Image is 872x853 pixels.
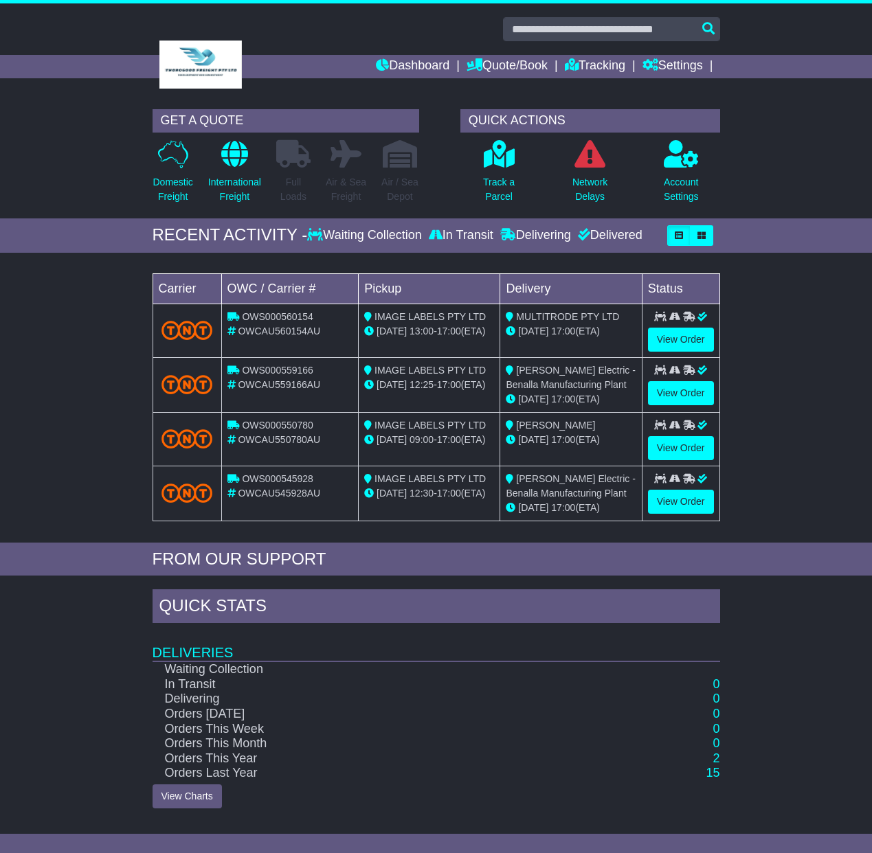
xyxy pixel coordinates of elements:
span: [DATE] [518,502,548,513]
div: RECENT ACTIVITY - [153,225,308,245]
a: 0 [713,677,719,691]
a: NetworkDelays [572,139,608,212]
div: FROM OUR SUPPORT [153,549,720,569]
span: OWCAU560154AU [238,326,320,337]
div: (ETA) [506,324,636,339]
span: 17:00 [437,434,461,445]
span: [DATE] [518,434,548,445]
div: Delivering [497,228,574,243]
span: 17:00 [551,434,575,445]
a: View Order [648,490,714,514]
div: (ETA) [506,392,636,407]
p: Air / Sea Depot [381,175,418,204]
a: InternationalFreight [208,139,262,212]
a: 15 [706,766,719,780]
span: 17:00 [437,488,461,499]
td: Pickup [359,273,500,304]
img: TNT_Domestic.png [161,484,213,502]
span: OWS000545928 [242,473,313,484]
span: OWS000559166 [242,365,313,376]
span: IMAGE LABELS PTY LTD [374,420,486,431]
p: Track a Parcel [483,175,515,204]
td: Orders This Week [153,722,615,737]
span: [DATE] [377,379,407,390]
div: - (ETA) [364,486,494,501]
td: Orders Last Year [153,766,615,781]
td: Orders This Month [153,736,615,751]
a: 2 [713,751,719,765]
div: GET A QUOTE [153,109,419,133]
span: [PERSON_NAME] Electric - Benalla Manufacturing Plant [506,365,635,390]
td: Waiting Collection [153,661,615,677]
div: (ETA) [506,501,636,515]
span: IMAGE LABELS PTY LTD [374,365,486,376]
span: IMAGE LABELS PTY LTD [374,311,486,322]
a: View Order [648,328,714,352]
div: (ETA) [506,433,636,447]
p: International Freight [208,175,261,204]
span: OWS000560154 [242,311,313,322]
span: 17:00 [437,379,461,390]
span: [DATE] [518,326,548,337]
p: Domestic Freight [153,175,193,204]
a: 0 [713,707,719,720]
a: 0 [713,722,719,736]
img: TNT_Domestic.png [161,429,213,448]
span: 09:00 [410,434,434,445]
a: Settings [642,55,703,78]
p: Network Delays [572,175,607,204]
span: OWS000550780 [242,420,313,431]
span: [DATE] [518,394,548,405]
div: - (ETA) [364,378,494,392]
div: - (ETA) [364,324,494,339]
td: Deliveries [153,626,720,661]
span: [DATE] [377,488,407,499]
p: Account Settings [664,175,699,204]
span: MULTITRODE PTY LTD [516,311,619,322]
span: OWCAU559166AU [238,379,320,390]
a: DomesticFreight [153,139,194,212]
span: [PERSON_NAME] Electric - Benalla Manufacturing Plant [506,473,635,499]
span: 12:25 [410,379,434,390]
td: Orders [DATE] [153,707,615,722]
span: OWCAU545928AU [238,488,320,499]
img: TNT_Domestic.png [161,321,213,339]
span: 13:00 [410,326,434,337]
td: Orders This Year [153,751,615,766]
span: 12:30 [410,488,434,499]
td: In Transit [153,677,615,692]
td: Delivering [153,692,615,707]
img: TNT_Domestic.png [161,375,213,394]
a: View Order [648,381,714,405]
a: Tracking [565,55,625,78]
td: Status [642,273,719,304]
span: [PERSON_NAME] [516,420,595,431]
a: View Order [648,436,714,460]
div: Delivered [574,228,642,243]
a: Dashboard [376,55,449,78]
a: View Charts [153,784,222,808]
td: Delivery [500,273,642,304]
span: OWCAU550780AU [238,434,320,445]
span: IMAGE LABELS PTY LTD [374,473,486,484]
span: [DATE] [377,326,407,337]
span: 17:00 [437,326,461,337]
p: Full Loads [276,175,311,204]
span: 17:00 [551,394,575,405]
div: QUICK ACTIONS [460,109,720,133]
td: OWC / Carrier # [221,273,359,304]
p: Air & Sea Freight [326,175,366,204]
a: Quote/Book [467,55,548,78]
a: AccountSettings [663,139,700,212]
span: [DATE] [377,434,407,445]
span: 17:00 [551,502,575,513]
a: Track aParcel [482,139,515,212]
span: 17:00 [551,326,575,337]
div: - (ETA) [364,433,494,447]
td: Carrier [153,273,221,304]
div: Waiting Collection [307,228,425,243]
a: 0 [713,692,719,705]
a: 0 [713,736,719,750]
div: Quick Stats [153,589,720,626]
div: In Transit [425,228,497,243]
